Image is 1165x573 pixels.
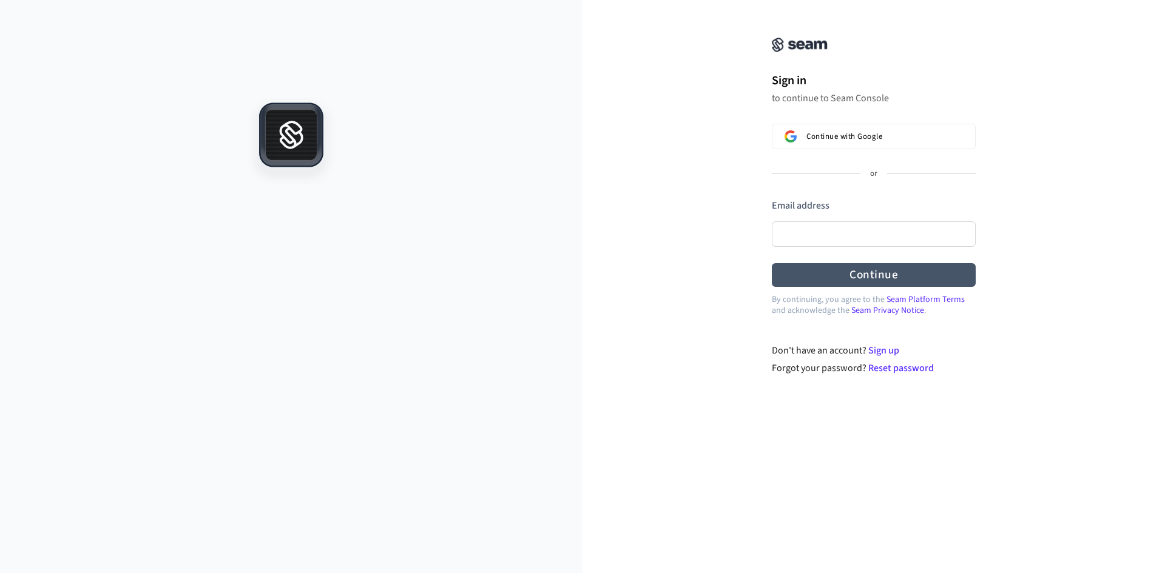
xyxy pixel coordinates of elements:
span: Continue with Google [806,132,882,141]
p: By continuing, you agree to the and acknowledge the . [772,294,976,316]
p: to continue to Seam Console [772,92,976,104]
a: Reset password [868,361,934,375]
button: Sign in with GoogleContinue with Google [772,124,976,149]
a: Sign up [868,344,899,357]
img: Seam Console [772,38,828,52]
p: or [870,169,877,179]
div: Don't have an account? [772,343,976,358]
h1: Sign in [772,72,976,90]
label: Email address [772,199,829,212]
button: Continue [772,263,976,287]
img: Sign in with Google [785,130,797,142]
div: Forgot your password? [772,361,976,375]
a: Seam Privacy Notice [851,304,924,317]
a: Seam Platform Terms [886,293,965,306]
